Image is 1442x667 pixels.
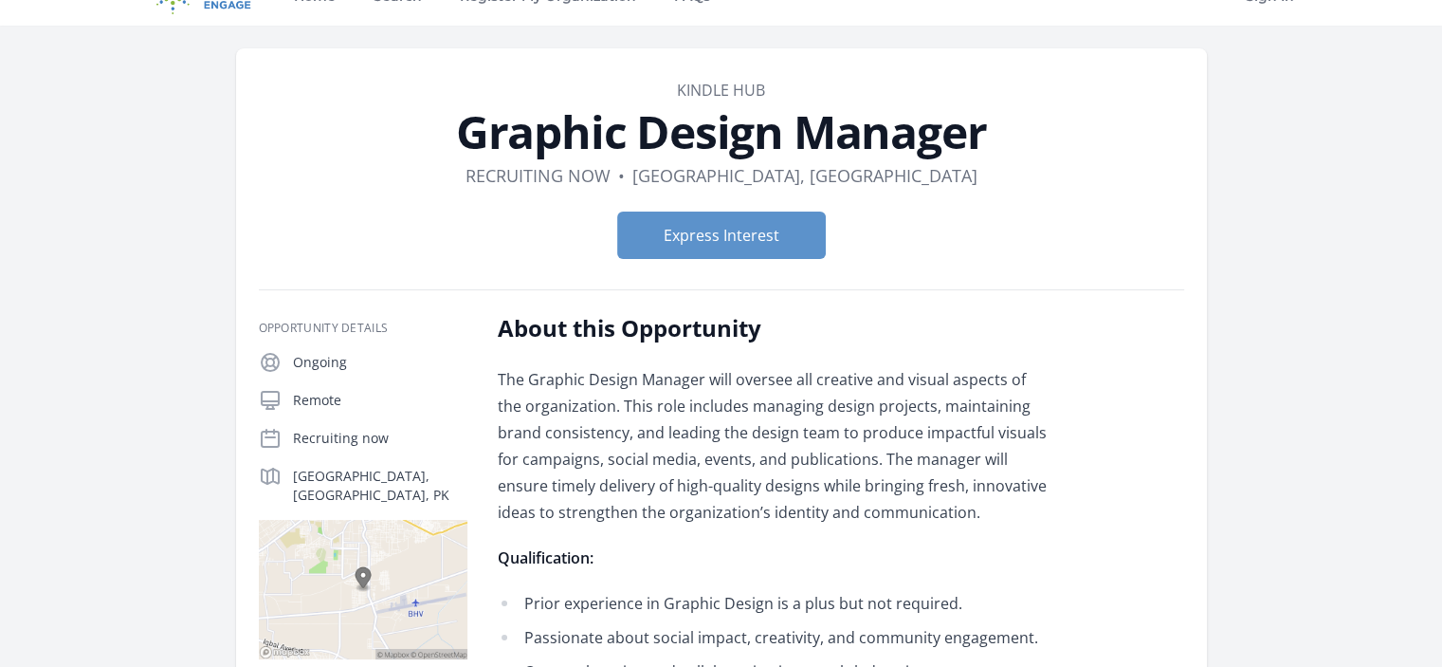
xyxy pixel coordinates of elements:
h1: Graphic Design Manager [259,109,1184,155]
p: The Graphic Design Manager will oversee all creative and visual aspects of the organization. This... [498,366,1052,526]
h3: Opportunity Details [259,321,467,336]
div: • [618,162,625,189]
p: [GEOGRAPHIC_DATA], [GEOGRAPHIC_DATA], PK [293,467,467,505]
li: Passionate about social impact, creativity, and community engagement. [498,624,1052,651]
a: Kindle Hub [677,80,765,101]
strong: Qualification: [498,547,593,568]
p: Ongoing [293,353,467,372]
h2: About this Opportunity [498,313,1052,343]
p: Recruiting now [293,429,467,448]
dd: [GEOGRAPHIC_DATA], [GEOGRAPHIC_DATA] [632,162,977,189]
img: Map [259,520,467,659]
button: Express Interest [617,212,826,259]
li: Prior experience in Graphic Design is a plus but not required. [498,590,1052,617]
p: Remote [293,391,467,410]
dd: Recruiting now [465,162,611,189]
